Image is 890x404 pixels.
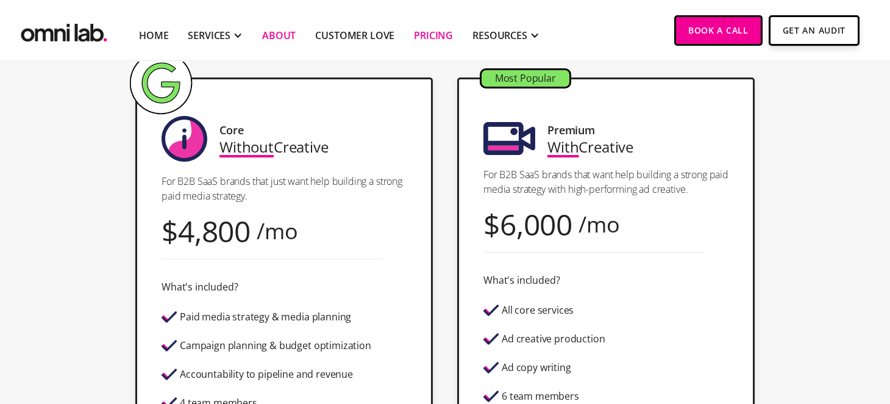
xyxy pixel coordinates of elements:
a: Get An Audit [769,15,860,46]
span: With [547,137,578,157]
div: RESOURCES [472,28,527,43]
a: Book a Call [674,15,763,46]
span: Without [219,137,274,157]
div: Premium [547,122,595,139]
div: $ [483,216,500,233]
div: Core [219,122,243,139]
div: 6 team members [502,391,579,402]
div: Ad copy writing [502,363,571,373]
div: All core services [502,305,574,316]
div: Creative [547,139,633,155]
div: Campaign planning & budget optimization [180,341,371,351]
div: 4,800 [178,223,251,239]
p: For B2B SaaS brands that want help building a strong paid media strategy with high-performing ad ... [483,167,728,197]
p: For B2B SaaS brands that just want help building a strong paid media strategy. [162,174,407,203]
a: Home [139,28,168,43]
div: SERVICES [188,28,230,43]
div: 6,000 [500,216,572,233]
div: Most Popular [482,70,569,87]
a: Pricing [414,28,453,43]
img: Omni Lab: B2B SaaS Demand Generation Agency [18,15,110,45]
iframe: Chat Widget [671,263,890,404]
a: About [262,28,296,43]
div: What's included? [483,272,560,289]
div: What's included? [162,279,238,295]
div: /mo [257,223,298,239]
div: Ad creative production [502,334,605,344]
div: $ [162,223,178,239]
div: /mo [578,216,620,233]
a: Customer Love [315,28,394,43]
div: Accountability to pipeline and revenue [180,369,353,380]
div: Creative [219,139,329,155]
a: home [18,15,110,45]
div: Paid media strategy & media planning [180,312,351,322]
